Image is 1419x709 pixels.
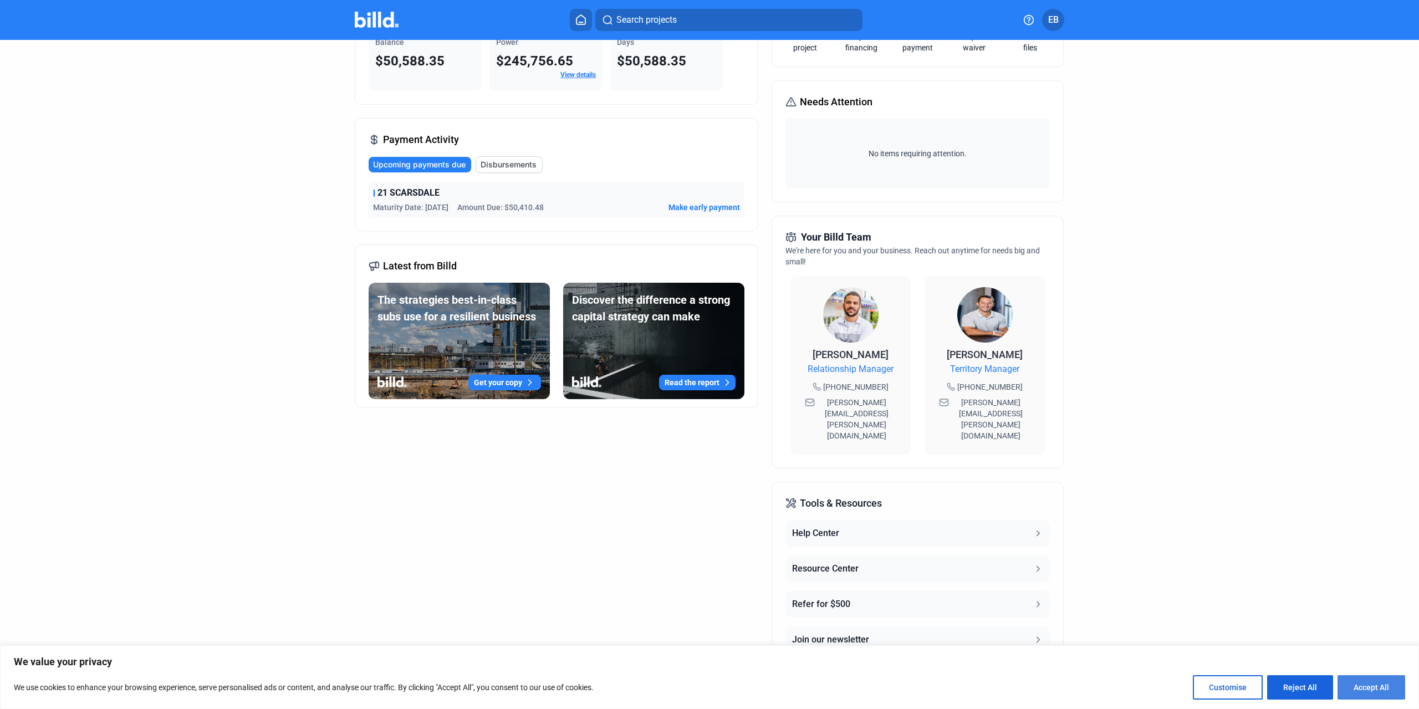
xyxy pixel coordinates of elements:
[792,527,839,540] div: Help Center
[957,287,1013,343] img: Territory Manager
[785,246,1040,266] span: We're here for you and your business. Reach out anytime for needs big and small!
[373,202,448,213] span: Maturity Date: [DATE]
[785,520,1049,547] button: Help Center
[817,397,897,441] span: [PERSON_NAME][EMAIL_ADDRESS][PERSON_NAME][DOMAIN_NAME]
[457,202,544,213] span: Amount Due: $50,410.48
[14,681,594,694] p: We use cookies to enhance your browsing experience, serve personalised ads or content, and analys...
[790,148,1045,159] span: No items requiring attention.
[595,9,862,31] button: Search projects
[373,159,466,170] span: Upcoming payments due
[375,53,445,69] span: $50,588.35
[808,363,894,376] span: Relationship Manager
[355,12,399,28] img: Billd Company Logo
[476,156,543,173] button: Disbursements
[1048,13,1059,27] span: EB
[785,555,1049,582] button: Resource Center
[383,258,457,274] span: Latest from Billd
[1042,9,1064,31] button: EB
[617,53,686,69] span: $50,588.35
[800,94,872,110] span: Needs Attention
[957,381,1023,392] span: [PHONE_NUMBER]
[383,132,459,147] span: Payment Activity
[813,349,889,360] span: [PERSON_NAME]
[572,292,736,325] div: Discover the difference a strong capital strategy can make
[1011,31,1050,53] a: Submit files
[899,31,937,53] a: Make a payment
[369,157,471,172] button: Upcoming payments due
[14,655,1405,669] p: We value your privacy
[792,598,850,611] div: Refer for $500
[785,626,1049,653] button: Join our newsletter
[842,31,881,53] a: Request financing
[1338,675,1405,700] button: Accept All
[823,287,879,343] img: Relationship Manager
[560,71,596,79] a: View details
[800,496,882,511] span: Tools & Resources
[468,375,541,390] button: Get your copy
[377,186,440,200] span: 21 SCARSDALE
[954,31,993,53] a: Request waiver
[481,159,537,170] span: Disbursements
[785,591,1049,618] button: Refer for $500
[668,202,740,213] button: Make early payment
[951,397,1031,441] span: [PERSON_NAME][EMAIL_ADDRESS][PERSON_NAME][DOMAIN_NAME]
[1267,675,1333,700] button: Reject All
[801,229,871,245] span: Your Billd Team
[377,292,541,325] div: The strategies best-in-class subs use for a resilient business
[496,53,573,69] span: $245,756.65
[792,562,859,575] div: Resource Center
[947,349,1023,360] span: [PERSON_NAME]
[785,31,824,53] a: Create project
[792,633,869,646] div: Join our newsletter
[659,375,736,390] button: Read the report
[1193,675,1263,700] button: Customise
[616,13,677,27] span: Search projects
[950,363,1019,376] span: Territory Manager
[823,381,889,392] span: [PHONE_NUMBER]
